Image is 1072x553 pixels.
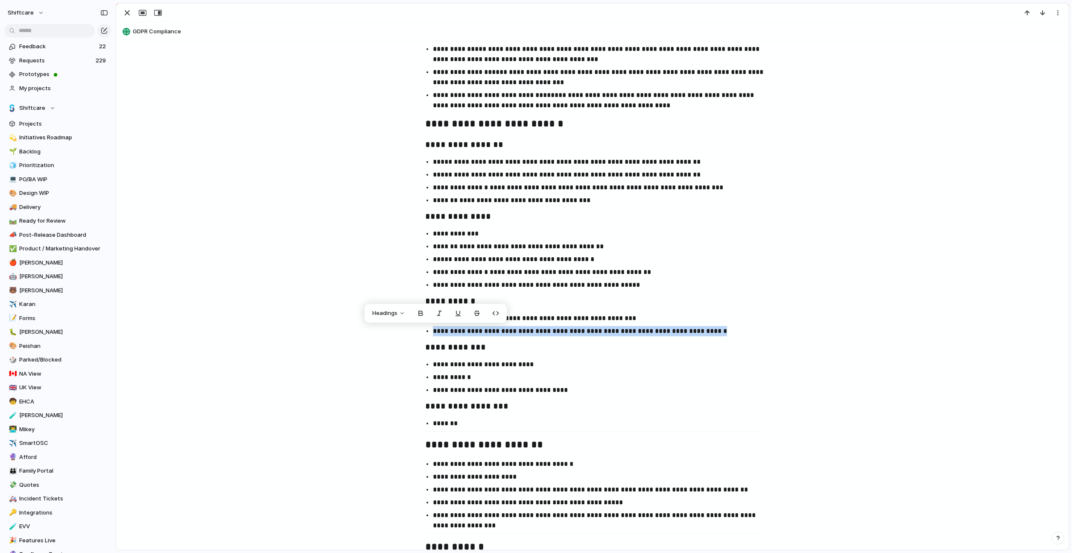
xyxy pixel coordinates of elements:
[19,42,96,51] span: Feedback
[8,342,16,350] button: 🎨
[19,481,108,489] span: Quotes
[19,217,108,225] span: Ready for Review
[9,244,15,254] div: ✅
[8,133,16,142] button: 💫
[8,189,16,197] button: 🎨
[133,27,1065,36] span: GDPR Compliance
[9,522,15,532] div: 🧪
[9,383,15,393] div: 🇬🇧
[19,383,108,392] span: UK View
[8,231,16,239] button: 📣
[4,201,111,214] a: 🚚Delivery
[4,102,111,115] button: Shiftcare
[8,161,16,170] button: 🧊
[19,494,108,503] span: Incident Tickets
[4,409,111,422] div: 🧪[PERSON_NAME]
[9,133,15,143] div: 💫
[19,231,108,239] span: Post-Release Dashboard
[9,161,15,171] div: 🧊
[9,272,15,282] div: 🤖
[4,479,111,491] a: 💸Quotes
[99,42,108,51] span: 22
[19,56,93,65] span: Requests
[19,104,45,112] span: Shiftcare
[8,244,16,253] button: ✅
[8,453,16,462] button: 🔮
[19,314,108,323] span: Forms
[4,395,111,408] div: 🧒EHCA
[4,173,111,186] a: 💻PO/BA WIP
[19,133,108,142] span: Initiatives Roadmap
[9,313,15,323] div: 📝
[8,383,16,392] button: 🇬🇧
[4,423,111,436] a: 👨‍💻Mikey
[19,397,108,406] span: EHCA
[4,353,111,366] a: 🎲Parked/Blocked
[4,381,111,394] a: 🇬🇧UK View
[4,270,111,283] div: 🤖[PERSON_NAME]
[8,397,16,406] button: 🧒
[19,342,108,350] span: Peishan
[8,175,16,184] button: 💻
[4,465,111,477] a: 👪Family Portal
[8,356,16,364] button: 🎲
[4,437,111,450] a: ✈️SmartOSC
[9,397,15,406] div: 🧒
[9,147,15,156] div: 🌱
[19,536,108,545] span: Features Live
[8,467,16,475] button: 👪
[4,492,111,505] a: 🚑Incident Tickets
[9,216,15,226] div: 🛤️
[9,466,15,476] div: 👪
[8,370,16,378] button: 🇨🇦
[9,174,15,184] div: 💻
[367,306,410,320] button: Headings
[4,326,111,338] a: 🐛[PERSON_NAME]
[8,9,34,17] span: shiftcare
[4,131,111,144] a: 💫Initiatives Roadmap
[9,285,15,295] div: 🐻
[4,256,111,269] div: 🍎[PERSON_NAME]
[120,25,1065,38] button: GDPR Compliance
[8,522,16,531] button: 🧪
[8,411,16,420] button: 🧪
[9,188,15,198] div: 🎨
[19,356,108,364] span: Parked/Blocked
[19,300,108,309] span: Karan
[19,259,108,267] span: [PERSON_NAME]
[8,536,16,545] button: 🎉
[8,439,16,447] button: ✈️
[9,508,15,518] div: 🔑
[4,159,111,172] div: 🧊Prioritization
[4,242,111,255] a: ✅Product / Marketing Handover
[9,424,15,434] div: 👨‍💻
[4,506,111,519] div: 🔑Integrations
[4,534,111,547] div: 🎉Features Live
[9,369,15,379] div: 🇨🇦
[19,203,108,212] span: Delivery
[4,368,111,380] a: 🇨🇦NA View
[4,145,111,158] a: 🌱Backlog
[19,175,108,184] span: PO/BA WIP
[9,230,15,240] div: 📣
[9,355,15,365] div: 🎲
[8,425,16,434] button: 👨‍💻
[8,286,16,295] button: 🐻
[9,480,15,490] div: 💸
[4,229,111,241] a: 📣Post-Release Dashboard
[4,520,111,533] div: 🧪EVV
[4,187,111,200] a: 🎨Design WIP
[9,300,15,309] div: ✈️
[19,70,108,79] span: Prototypes
[9,202,15,212] div: 🚚
[19,328,108,336] span: [PERSON_NAME]
[19,411,108,420] span: [PERSON_NAME]
[9,258,15,268] div: 🍎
